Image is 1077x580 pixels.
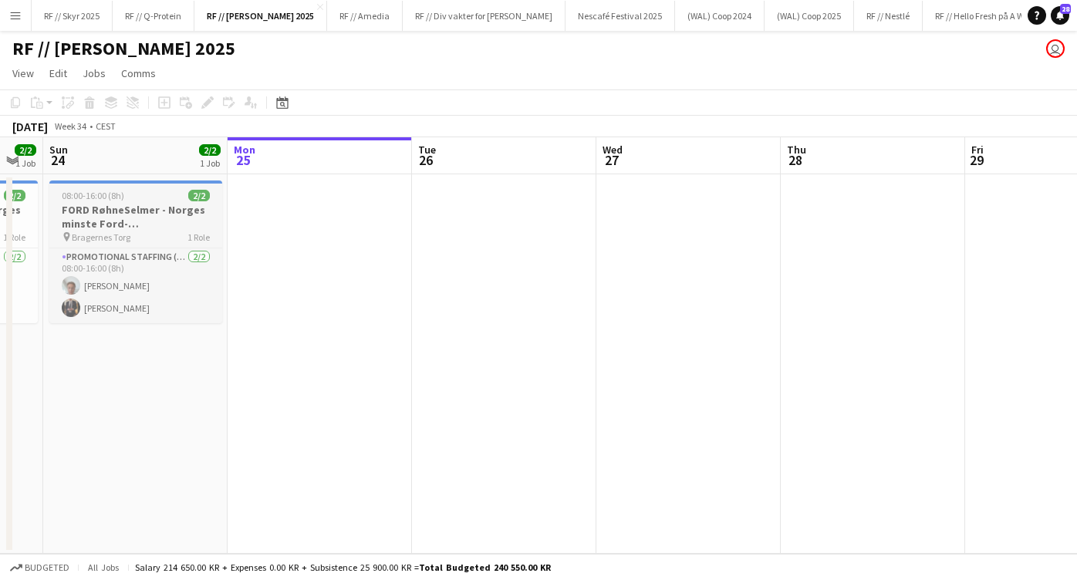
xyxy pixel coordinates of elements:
[600,151,623,169] span: 27
[854,1,923,31] button: RF // Nestlé
[199,144,221,156] span: 2/2
[194,1,327,31] button: RF // [PERSON_NAME] 2025
[43,63,73,83] a: Edit
[96,120,116,132] div: CEST
[416,151,436,169] span: 26
[1046,39,1065,58] app-user-avatar: Fredrikke Moland Flesner
[787,143,806,157] span: Thu
[6,63,40,83] a: View
[765,1,854,31] button: (WAL) Coop 2025
[49,203,222,231] h3: FORD RøhneSelmer - Norges minste Ford-forhandlerkontor
[135,561,551,573] div: Salary 214 650.00 KR + Expenses 0.00 KR + Subsistence 25 900.00 KR =
[234,143,255,157] span: Mon
[1060,4,1071,14] span: 28
[121,66,156,80] span: Comms
[47,151,68,169] span: 24
[83,66,106,80] span: Jobs
[675,1,765,31] button: (WAL) Coop 2024
[49,180,222,323] app-job-card: 08:00-16:00 (8h)2/2FORD RøhneSelmer - Norges minste Ford-forhandlerkontor Bragernes Torg1 RolePro...
[12,37,235,60] h1: RF // [PERSON_NAME] 2025
[72,231,130,243] span: Bragernes Torg
[76,63,112,83] a: Jobs
[188,190,210,201] span: 2/2
[327,1,403,31] button: RF // Amedia
[200,157,220,169] div: 1 Job
[115,63,162,83] a: Comms
[51,120,89,132] span: Week 34
[62,190,124,201] span: 08:00-16:00 (8h)
[3,231,25,243] span: 1 Role
[4,190,25,201] span: 2/2
[969,151,984,169] span: 29
[49,143,68,157] span: Sun
[113,1,194,31] button: RF // Q-Protein
[15,144,36,156] span: 2/2
[1051,6,1069,25] a: 28
[603,143,623,157] span: Wed
[15,157,35,169] div: 1 Job
[12,66,34,80] span: View
[403,1,566,31] button: RF // Div vakter for [PERSON_NAME]
[971,143,984,157] span: Fri
[419,561,551,573] span: Total Budgeted 240 550.00 KR
[25,562,69,573] span: Budgeted
[12,119,48,134] div: [DATE]
[8,559,72,576] button: Budgeted
[49,248,222,323] app-card-role: Promotional Staffing (Brand Ambassadors)2/208:00-16:00 (8h)[PERSON_NAME][PERSON_NAME]
[32,1,113,31] button: RF // Skyr 2025
[49,66,67,80] span: Edit
[566,1,675,31] button: Nescafé Festival 2025
[418,143,436,157] span: Tue
[231,151,255,169] span: 25
[187,231,210,243] span: 1 Role
[785,151,806,169] span: 28
[85,561,122,573] span: All jobs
